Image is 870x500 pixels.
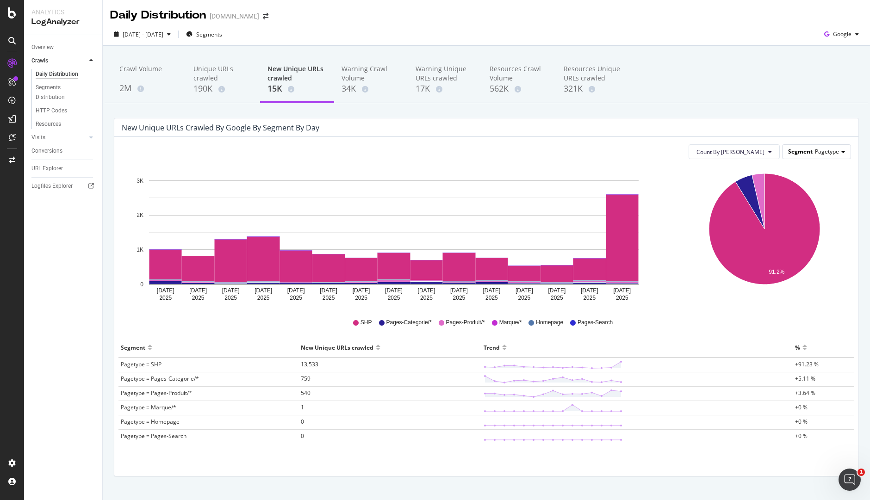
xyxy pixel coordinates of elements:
[301,403,304,411] span: 1
[689,144,780,159] button: Count By [PERSON_NAME]
[119,64,179,82] div: Crawl Volume
[36,119,96,129] a: Resources
[267,64,327,83] div: New Unique URLs crawled
[616,295,628,301] text: 2025
[342,64,401,83] div: Warning Crawl Volume
[31,133,45,142] div: Visits
[795,360,819,368] span: +91.23 %
[193,83,253,95] div: 190K
[193,64,253,83] div: Unique URLs crawled
[450,287,468,294] text: [DATE]
[696,148,764,156] span: Count By Day
[137,247,143,253] text: 1K
[581,287,598,294] text: [DATE]
[388,295,400,301] text: 2025
[360,319,372,327] span: SHP
[210,12,259,21] div: [DOMAIN_NAME]
[839,469,861,491] iframe: Intercom live chat
[267,83,327,95] div: 15K
[257,295,270,301] text: 2025
[36,83,96,102] a: Segments Distribution
[301,360,318,368] span: 13,533
[548,287,565,294] text: [DATE]
[301,432,304,440] span: 0
[36,69,96,79] a: Daily Distribution
[36,119,61,129] div: Resources
[385,287,403,294] text: [DATE]
[820,27,863,42] button: Google
[121,375,199,383] span: Pagetype = Pages-Categorie/*
[418,287,435,294] text: [DATE]
[416,83,475,95] div: 17K
[301,389,311,397] span: 540
[795,403,808,411] span: +0 %
[121,403,176,411] span: Pagetype = Marque/*
[263,13,268,19] div: arrow-right-arrow-left
[121,389,192,397] span: Pagetype = Pages-Produit/*
[31,17,95,27] div: LogAnalyzer
[159,295,172,301] text: 2025
[137,212,143,219] text: 2K
[31,146,96,156] a: Conversions
[342,83,401,95] div: 34K
[453,295,466,301] text: 2025
[110,27,174,42] button: [DATE] - [DATE]
[483,287,501,294] text: [DATE]
[196,31,222,38] span: Segments
[140,281,143,288] text: 0
[301,418,304,426] span: 0
[355,295,367,301] text: 2025
[31,133,87,142] a: Visits
[583,295,596,301] text: 2025
[795,389,815,397] span: +3.64 %
[769,269,784,275] text: 91.2%
[36,83,87,102] div: Segments Distribution
[123,31,163,38] span: [DATE] - [DATE]
[31,164,63,173] div: URL Explorer
[182,27,226,42] button: Segments
[31,43,96,52] a: Overview
[122,167,665,305] svg: A chart.
[420,295,433,301] text: 2025
[31,56,48,66] div: Crawls
[301,375,311,383] span: 759
[31,181,73,191] div: Logfiles Explorer
[788,148,813,155] span: Segment
[446,319,485,327] span: Pages-Produit/*
[255,287,272,294] text: [DATE]
[36,106,67,116] div: HTTP Codes
[122,123,319,132] div: New Unique URLs crawled by google by Segment by Day
[536,319,563,327] span: Homepage
[490,83,549,95] div: 562K
[157,287,174,294] text: [DATE]
[490,64,549,83] div: Resources Crawl Volume
[815,148,839,155] span: Pagetype
[564,64,623,83] div: Resources Unique URLs crawled
[485,295,498,301] text: 2025
[323,295,335,301] text: 2025
[119,82,179,94] div: 2M
[189,287,207,294] text: [DATE]
[31,56,87,66] a: Crawls
[121,360,162,368] span: Pagetype = SHP
[484,340,500,355] div: Trend
[613,287,631,294] text: [DATE]
[578,319,613,327] span: Pages-Search
[31,7,95,17] div: Analytics
[31,181,96,191] a: Logfiles Explorer
[518,295,531,301] text: 2025
[564,83,623,95] div: 321K
[224,295,237,301] text: 2025
[222,287,240,294] text: [DATE]
[386,319,432,327] span: Pages-Categorie/*
[31,164,96,173] a: URL Explorer
[833,30,851,38] span: Google
[110,7,206,23] div: Daily Distribution
[192,295,205,301] text: 2025
[36,106,96,116] a: HTTP Codes
[795,418,808,426] span: +0 %
[679,167,850,305] svg: A chart.
[287,287,305,294] text: [DATE]
[416,64,475,83] div: Warning Unique URLs crawled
